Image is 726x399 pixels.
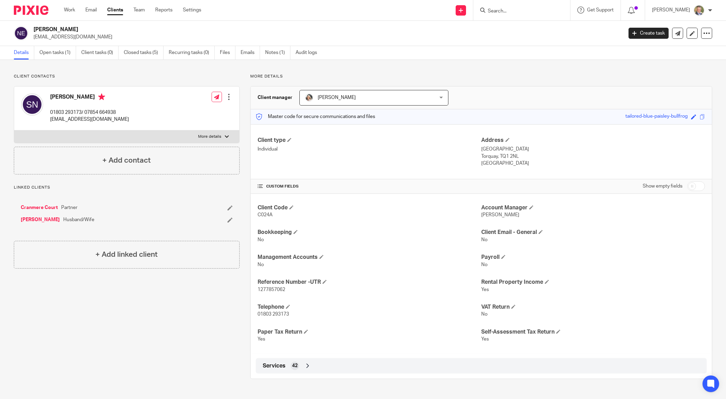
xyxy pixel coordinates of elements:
p: More details [198,134,221,139]
span: Partner [61,204,77,211]
p: 01803 293173/ 07854 664938 [50,109,129,116]
a: Open tasks (1) [39,46,76,60]
input: Search [487,8,549,15]
h4: + Add linked client [95,249,158,260]
span: Yes [258,337,265,342]
h4: Self-Assessment Tax Return [481,328,705,336]
a: Clients [107,7,123,13]
p: Torquay, TQ1 2NL [481,153,705,160]
p: [EMAIL_ADDRESS][DOMAIN_NAME] [50,116,129,123]
a: Reports [155,7,173,13]
a: Notes (1) [265,46,290,60]
p: Individual [258,146,481,153]
h4: Client Email - General [481,229,705,236]
span: [PERSON_NAME] [318,95,356,100]
a: Emails [241,46,260,60]
div: tailored-blue-paisley-bullfrog [625,113,688,121]
img: Pixie [14,6,48,15]
img: High%20Res%20Andrew%20Price%20Accountants_Poppy%20Jakes%20photography-1187-3.jpg [305,93,313,102]
p: [PERSON_NAME] [652,7,690,13]
a: Closed tasks (5) [124,46,164,60]
span: C024A [258,212,272,217]
i: Primary [98,93,105,100]
p: [GEOGRAPHIC_DATA] [481,146,705,153]
span: No [481,312,487,317]
h4: Paper Tax Return [258,328,481,336]
a: Files [220,46,235,60]
img: svg%3E [14,26,28,40]
h4: Client type [258,137,481,144]
a: Settings [183,7,201,13]
p: Client contacts [14,74,240,79]
h4: Rental Property Income [481,279,705,286]
h4: Account Manager [481,204,705,211]
a: Client tasks (0) [81,46,119,60]
span: Yes [481,337,489,342]
h4: Telephone [258,303,481,311]
span: No [258,262,264,267]
a: Audit logs [296,46,322,60]
span: [PERSON_NAME] [481,212,519,217]
span: Get Support [587,8,614,12]
a: Work [64,7,75,13]
h4: Bookkeeping [258,229,481,236]
p: Master code for secure communications and files [256,113,375,120]
span: No [481,262,487,267]
a: Cranmere Court [21,204,58,211]
span: Yes [481,287,489,292]
span: No [258,237,264,242]
p: Linked clients [14,185,240,190]
p: [GEOGRAPHIC_DATA] [481,160,705,167]
img: svg%3E [21,93,43,116]
h4: Address [481,137,705,144]
h4: + Add contact [102,155,151,166]
a: Recurring tasks (0) [169,46,215,60]
h4: Client Code [258,204,481,211]
h4: CUSTOM FIELDS [258,184,481,189]
h4: [PERSON_NAME] [50,93,129,102]
a: Email [85,7,97,13]
a: Details [14,46,34,60]
h2: [PERSON_NAME] [34,26,501,33]
h3: Client manager [258,94,292,101]
p: [EMAIL_ADDRESS][DOMAIN_NAME] [34,34,618,40]
h4: VAT Return [481,303,705,311]
span: 1277857062 [258,287,285,292]
span: 42 [292,362,298,369]
span: No [481,237,487,242]
label: Show empty fields [643,183,682,190]
a: Create task [629,28,669,39]
h4: Reference Number -UTR [258,279,481,286]
h4: Management Accounts [258,254,481,261]
h4: Payroll [481,254,705,261]
span: Services [263,362,286,370]
span: Husband/Wife [63,216,94,223]
img: High%20Res%20Andrew%20Price%20Accountants_Poppy%20Jakes%20photography-1109.jpg [694,5,705,16]
a: Team [133,7,145,13]
p: More details [250,74,712,79]
span: 01803 293173 [258,312,289,317]
a: [PERSON_NAME] [21,216,60,223]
